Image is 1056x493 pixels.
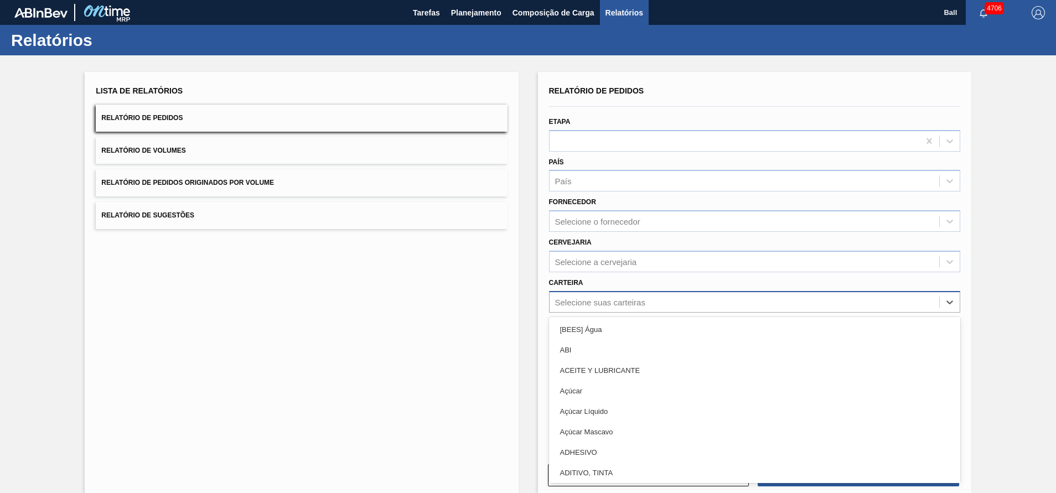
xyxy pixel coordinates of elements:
[1032,6,1045,19] img: Logout
[549,279,583,287] label: Carteira
[96,202,507,229] button: Relatório de Sugestões
[549,442,960,463] div: ADHESIVO
[96,86,183,95] span: Lista de Relatórios
[96,137,507,164] button: Relatório de Volumes
[966,5,1001,20] button: Notificações
[605,6,643,19] span: Relatórios
[101,114,183,122] span: Relatório de Pedidos
[555,177,572,186] div: País
[549,158,564,166] label: País
[14,8,68,18] img: TNhmsLtSVTkK8tSr43FrP2fwEKptu5GPRR3wAAAABJRU5ErkJggg==
[96,105,507,132] button: Relatório de Pedidos
[549,86,644,95] span: Relatório de Pedidos
[985,2,1004,14] span: 4706
[451,6,501,19] span: Planejamento
[549,422,960,442] div: Açúcar Mascavo
[549,118,571,126] label: Etapa
[513,6,594,19] span: Composição de Carga
[549,401,960,422] div: Açúcar Líquido
[413,6,440,19] span: Tarefas
[549,360,960,381] div: ACEITE Y LUBRICANTE
[555,257,637,266] div: Selecione a cervejaria
[549,198,596,206] label: Fornecedor
[101,211,194,219] span: Relatório de Sugestões
[549,381,960,401] div: Açúcar
[548,464,749,486] button: Limpar
[549,319,960,340] div: [BEES] Água
[549,463,960,483] div: ADITIVO, TINTA
[11,34,208,46] h1: Relatórios
[96,169,507,196] button: Relatório de Pedidos Originados por Volume
[101,179,274,186] span: Relatório de Pedidos Originados por Volume
[555,217,640,226] div: Selecione o fornecedor
[549,238,592,246] label: Cervejaria
[549,340,960,360] div: ABI
[555,297,645,307] div: Selecione suas carteiras
[101,147,185,154] span: Relatório de Volumes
